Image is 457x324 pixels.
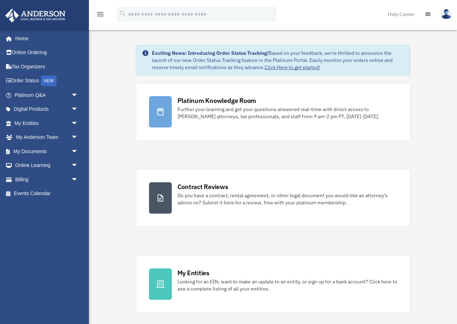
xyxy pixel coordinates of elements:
div: Contract Reviews [177,182,228,191]
a: Billingarrow_drop_down [5,172,89,187]
a: menu [96,12,105,19]
a: Platinum Knowledge Room Further your learning and get your questions answered real-time with dire... [136,83,410,141]
div: Do you have a contract, rental agreement, or other legal document you would like an attorney's ad... [177,192,397,206]
img: User Pic [441,9,452,19]
span: arrow_drop_down [71,130,85,145]
a: My Entities Looking for an EIN, want to make an update to an entity, or sign up for a bank accoun... [136,255,410,313]
span: arrow_drop_down [71,144,85,159]
div: Based on your feedback, we're thrilled to announce the launch of our new Order Status Tracking fe... [152,49,404,71]
a: Tax Organizers [5,59,89,74]
a: Online Ordering [5,46,89,60]
a: Order StatusNEW [5,74,89,88]
div: NEW [41,75,57,86]
a: My Anderson Teamarrow_drop_down [5,130,89,145]
span: arrow_drop_down [71,158,85,173]
a: My Documentsarrow_drop_down [5,144,89,158]
div: Platinum Knowledge Room [177,96,256,105]
i: menu [96,10,105,19]
div: Looking for an EIN, want to make an update to an entity, or sign up for a bank account? Click her... [177,278,397,292]
a: Events Calendar [5,187,89,201]
img: Anderson Advisors Platinum Portal [3,9,68,22]
strong: Exciting News: Introducing Order Status Tracking! [152,50,269,56]
a: Online Learningarrow_drop_down [5,158,89,173]
span: arrow_drop_down [71,116,85,131]
a: My Entitiesarrow_drop_down [5,116,89,130]
a: Platinum Q&Aarrow_drop_down [5,88,89,102]
a: Contract Reviews Do you have a contract, rental agreement, or other legal document you would like... [136,169,410,227]
div: Further your learning and get your questions answered real-time with direct access to [PERSON_NAM... [177,106,397,120]
span: arrow_drop_down [71,172,85,187]
i: search [119,10,127,17]
a: Digital Productsarrow_drop_down [5,102,89,116]
span: arrow_drop_down [71,88,85,103]
a: Click Here to get started! [265,64,320,70]
div: My Entities [177,268,209,277]
span: arrow_drop_down [71,102,85,117]
a: Home [5,31,85,46]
